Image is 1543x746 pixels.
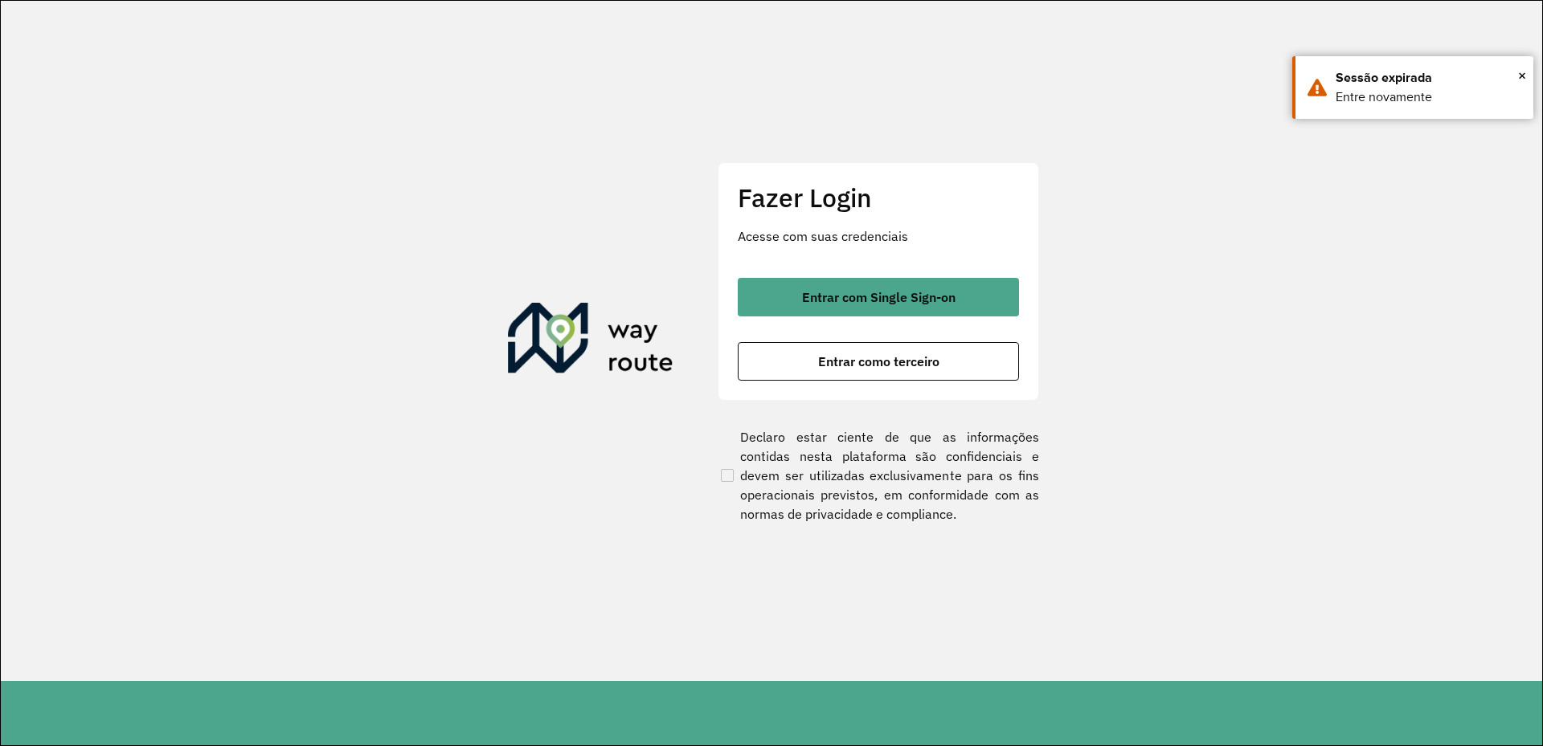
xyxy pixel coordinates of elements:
img: Roteirizador AmbevTech [508,303,673,380]
p: Acesse com suas credenciais [738,226,1019,246]
div: Entre novamente [1336,88,1521,107]
div: Sessão expirada [1336,68,1521,88]
span: Entrar como terceiro [818,355,939,368]
button: Close [1518,63,1526,88]
button: button [738,278,1019,316]
span: × [1518,63,1526,88]
button: button [738,342,1019,381]
h2: Fazer Login [738,182,1019,213]
label: Declaro estar ciente de que as informações contidas nesta plataforma são confidenciais e devem se... [718,427,1039,524]
span: Entrar com Single Sign-on [802,291,956,304]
